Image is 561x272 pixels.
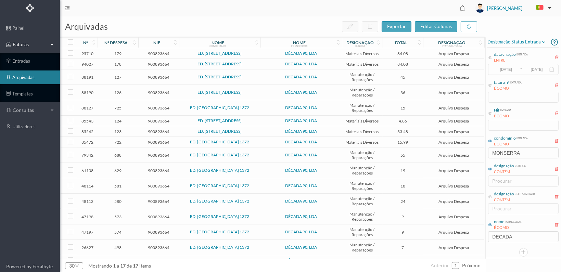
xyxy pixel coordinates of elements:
[83,40,88,45] div: nº
[425,258,482,263] span: Arquivo Despesa
[79,129,96,134] span: 85542
[99,230,137,235] span: 574
[75,264,79,268] i: icon: down
[132,263,139,269] span: 17
[11,41,49,48] span: Faturas
[344,242,381,252] span: Manutenção / Reparações
[79,230,96,235] span: 47197
[344,62,381,67] span: Materiais Diversos
[347,40,374,45] div: designação
[140,118,177,124] span: 900893664
[425,140,482,145] span: Arquivo Despesa
[384,199,422,204] span: 24
[344,227,381,237] span: Manutenção / Reparações
[197,74,242,79] a: ED. [STREET_ADDRESS]
[514,191,535,196] div: status entrada
[285,198,317,204] a: DÉCADA 90, LDA
[99,51,137,56] span: 179
[190,152,249,157] a: ED. [GEOGRAPHIC_DATA] 1372
[384,51,422,56] span: 84.08
[462,262,481,268] span: próximo
[510,79,522,85] div: entrada
[425,75,482,80] span: Arquivo Despesa
[494,225,522,231] div: É COMO
[499,107,511,112] div: entrada
[285,105,317,110] a: DÉCADA 90, LDA
[285,139,317,144] a: DÉCADA 90, LDA
[431,262,449,268] span: anterior
[551,37,558,47] i: icon: question-circle-o
[13,107,47,114] span: consultas
[382,21,411,32] button: exportar
[79,153,96,158] span: 79342
[285,229,317,234] a: DÉCADA 90, LDA
[344,87,381,98] span: Manutenção / Reparações
[140,230,177,235] span: 900893664
[494,79,510,86] div: fatura nº
[494,51,516,57] div: data criação
[384,129,422,134] span: 33.48
[442,44,462,47] div: status entrada
[285,152,317,157] a: DÉCADA 90, LDA
[344,129,381,134] span: Materiais Diversos
[384,214,422,219] span: 9
[384,140,422,145] span: 15.99
[285,168,317,173] a: DÉCADA 90, LDA
[384,105,422,111] span: 15
[99,245,137,250] span: 498
[99,105,137,111] span: 725
[140,140,177,145] span: 900893664
[79,214,96,219] span: 47198
[494,169,526,175] div: CONTÉM
[79,258,96,263] span: 2346
[425,90,482,95] span: Arquivo Despesa
[285,183,317,188] a: DÉCADA 90, LDA
[395,40,408,45] div: total
[425,153,482,158] span: Arquivo Despesa
[425,214,482,219] span: Arquivo Despesa
[140,214,177,219] span: 900893664
[344,150,381,160] span: Manutenção / Reparações
[425,118,482,124] span: Arquivo Despesa
[514,163,526,168] div: rubrica
[384,183,422,189] span: 18
[494,107,499,113] div: Nif
[190,168,249,173] a: ED. [GEOGRAPHIC_DATA] 1372
[494,113,511,119] div: É COMO
[344,196,381,206] span: Manutenção / Reparações
[285,214,317,219] a: DÉCADA 90, LDA
[153,40,160,45] div: nif
[344,51,381,56] span: Materiais Diversos
[494,86,522,91] div: É COMO
[119,263,127,269] span: 17
[384,75,422,80] span: 45
[344,165,381,176] span: Manutenção / Reparações
[425,245,482,250] span: Arquivo Despesa
[99,118,137,124] span: 124
[384,153,422,158] span: 55
[344,140,381,145] span: Materiais Diversos
[425,62,482,67] span: Arquivo Despesa
[494,219,504,225] div: nome
[415,21,457,32] button: editar colunas
[494,191,514,197] div: designação
[285,90,317,95] a: DÉCADA 90, LDA
[88,263,112,269] span: mostrando
[197,51,242,56] a: ED. [STREET_ADDRESS]
[140,75,177,80] span: 900893664
[504,219,522,224] div: fornecedor
[344,103,381,113] span: Manutenção / Reparações
[285,51,317,56] a: DÉCADA 90, LDA
[492,178,551,184] div: procurar
[285,74,317,79] a: DÉCADA 90, LDA
[285,118,317,123] a: DÉCADA 90, LDA
[99,129,137,134] span: 123
[384,168,422,173] span: 19
[487,38,546,46] span: Designação status entrada
[384,245,422,250] span: 7
[190,214,249,219] a: ED. [GEOGRAPHIC_DATA] 1372
[344,258,381,263] span: Materiais Diversos
[387,23,406,29] span: exportar
[197,61,242,66] a: ED. [STREET_ADDRESS]
[494,197,535,203] div: CONTÉM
